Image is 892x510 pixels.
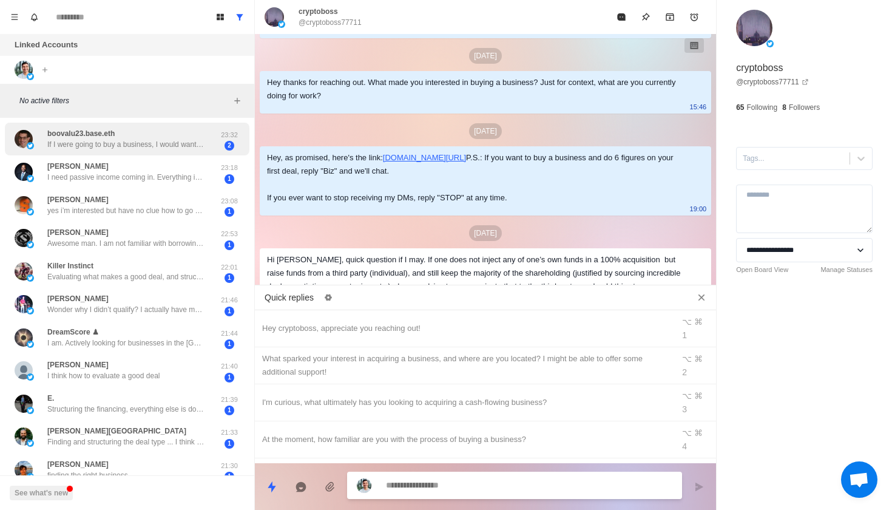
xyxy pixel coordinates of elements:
[841,461,877,498] div: Open chat
[15,427,33,446] img: picture
[262,396,666,409] div: I'm curious, what ultimately has you looking to acquiring a cash-flowing business?
[15,395,33,413] img: picture
[47,426,186,437] p: [PERSON_NAME][GEOGRAPHIC_DATA]
[47,459,109,470] p: [PERSON_NAME]
[225,406,234,415] span: 1
[634,5,658,29] button: Pin
[278,21,285,28] img: picture
[27,175,34,182] img: picture
[15,196,33,214] img: picture
[47,172,205,183] p: I need passive income coming in. Everything is dependent on my job and salary that I make on each...
[687,475,711,499] button: Send message
[27,274,34,282] img: picture
[15,229,33,247] img: picture
[262,322,666,335] div: Hey cryptoboss, appreciate you reaching out!
[736,265,788,275] a: Open Board View
[682,389,709,416] div: ⌥ ⌘ 3
[214,262,245,273] p: 22:01
[47,139,205,150] p: If I were going to buy a business, I would want to buy a business whose economics and operations ...
[214,427,245,438] p: 21:33
[690,202,707,216] p: 19:00
[692,288,711,307] button: Close quick replies
[27,373,34,381] img: picture
[267,151,684,205] div: Hey, as promised, here's the link: P.S.: If you want to buy a business and do 6 figures on your f...
[15,39,78,51] p: Linked Accounts
[47,393,54,404] p: E.
[214,328,245,339] p: 21:44
[27,473,34,480] img: picture
[682,426,709,453] div: ⌥ ⌘ 4
[47,238,205,249] p: Awesome man. I am not familiar with borrowing money to buy businesses. I’ve only borrowed for rea...
[225,207,234,217] span: 1
[299,17,362,28] p: @cryptoboss77711
[47,271,205,282] p: Evaluating what makes a good deal, and structuring the financial portion. I have 3 that I’m in th...
[47,161,109,172] p: [PERSON_NAME]
[38,63,52,77] button: Add account
[47,227,109,238] p: [PERSON_NAME]
[47,370,160,381] p: I think how to evaluate a good deal
[27,208,34,216] img: picture
[47,293,109,304] p: [PERSON_NAME]
[19,95,230,106] p: No active filters
[47,338,205,348] p: I am. Actively looking for businesses in the [GEOGRAPHIC_DATA] for an [DEMOGRAPHIC_DATA]. Getting...
[736,76,809,87] a: @cryptoboss77711
[27,307,34,314] img: picture
[682,315,709,342] div: ⌥ ⌘ 1
[27,341,34,348] img: picture
[789,102,820,113] p: Followers
[214,461,245,471] p: 21:30
[15,61,33,79] img: picture
[27,73,34,80] img: picture
[5,7,24,27] button: Menu
[225,472,234,481] span: 1
[265,7,284,27] img: picture
[47,404,205,415] p: Structuring the financing, everything else is done, and my friends and I started an LLC and are b...
[260,475,284,499] button: Quick replies
[27,142,34,149] img: picture
[214,395,245,405] p: 21:39
[214,163,245,173] p: 23:18
[47,359,109,370] p: [PERSON_NAME]
[47,205,205,216] p: yes i’m interested but have no clue how to go about it
[47,304,205,315] p: Wonder why I didn’t qualify? I actually have more cash available but not sure how much I feel com...
[262,433,666,446] div: At the moment, how familiar are you with the process of buying a business?
[27,407,34,414] img: picture
[318,475,342,499] button: Add media
[267,253,684,307] div: Hi [PERSON_NAME], quick question if I may. If one does not inject any of one’s own funds in a 100...
[469,48,502,64] p: [DATE]
[47,470,128,481] p: finding the right business
[225,439,234,449] span: 1
[383,153,466,162] a: [DOMAIN_NAME][URL]
[27,241,34,248] img: picture
[289,475,313,499] button: Reply with AI
[690,100,707,114] p: 15:46
[225,373,234,382] span: 1
[15,163,33,181] img: picture
[319,288,338,307] button: Edit quick replies
[15,130,33,148] img: picture
[47,437,205,447] p: Finding and structuring the deal type ... I think between cash and some hard money connection ......
[299,6,338,17] p: cryptoboss
[15,262,33,280] img: picture
[766,40,774,47] img: picture
[47,260,93,271] p: Killer Instinct
[225,174,234,184] span: 1
[214,229,245,239] p: 22:53
[214,130,245,140] p: 23:32
[682,5,706,29] button: Add reminder
[225,273,234,283] span: 1
[214,196,245,206] p: 23:08
[47,194,109,205] p: [PERSON_NAME]
[27,440,34,447] img: picture
[230,7,249,27] button: Show all conversations
[230,93,245,108] button: Add filters
[10,486,73,500] button: See what's new
[262,352,666,379] div: What sparked your interest in acquiring a business, and where are you located? I might be able to...
[736,61,783,75] p: cryptoboss
[658,5,682,29] button: Archive
[469,123,502,139] p: [DATE]
[736,10,772,46] img: picture
[225,240,234,250] span: 1
[24,7,44,27] button: Notifications
[747,102,778,113] p: Following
